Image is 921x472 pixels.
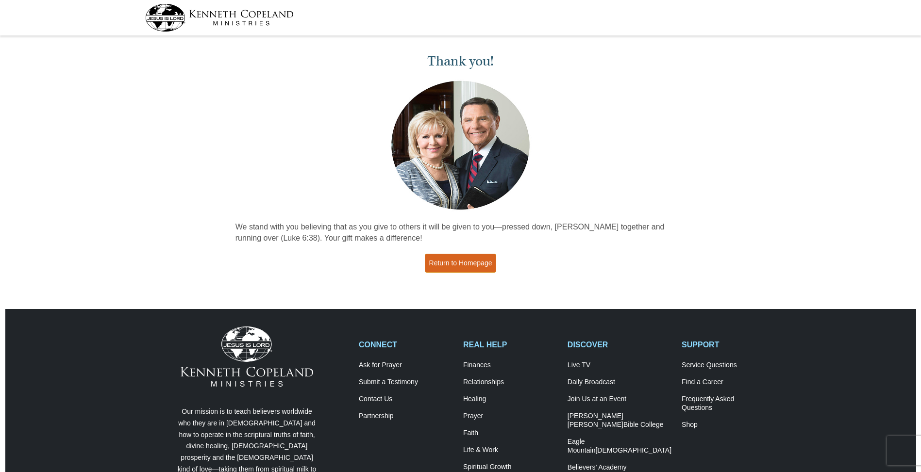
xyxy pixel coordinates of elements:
a: Spiritual Growth [463,463,557,472]
a: Shop [682,421,776,429]
h2: REAL HELP [463,340,557,349]
h2: SUPPORT [682,340,776,349]
h2: CONNECT [359,340,453,349]
a: Ask for Prayer [359,361,453,370]
a: Find a Career [682,378,776,387]
p: We stand with you believing that as you give to others it will be given to you—pressed down, [PER... [235,222,686,244]
a: Relationships [463,378,557,387]
img: kcm-header-logo.svg [145,4,294,32]
a: Daily Broadcast [568,378,671,387]
a: Join Us at an Event [568,395,671,404]
img: Kenneth Copeland Ministries [181,326,313,387]
a: Healing [463,395,557,404]
a: Frequently AskedQuestions [682,395,776,412]
a: Prayer [463,412,557,421]
img: Kenneth and Gloria [389,79,532,212]
a: Return to Homepage [425,254,497,273]
a: [PERSON_NAME] [PERSON_NAME]Bible College [568,412,671,429]
h1: Thank you! [235,53,686,69]
a: Contact Us [359,395,453,404]
a: Service Questions [682,361,776,370]
a: Believers’ Academy [568,463,671,472]
a: Faith [463,429,557,438]
span: [DEMOGRAPHIC_DATA] [595,446,671,454]
a: Eagle Mountain[DEMOGRAPHIC_DATA] [568,438,671,455]
span: Bible College [623,421,664,428]
a: Life & Work [463,446,557,455]
a: Partnership [359,412,453,421]
a: Submit a Testimony [359,378,453,387]
a: Live TV [568,361,671,370]
h2: DISCOVER [568,340,671,349]
a: Finances [463,361,557,370]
